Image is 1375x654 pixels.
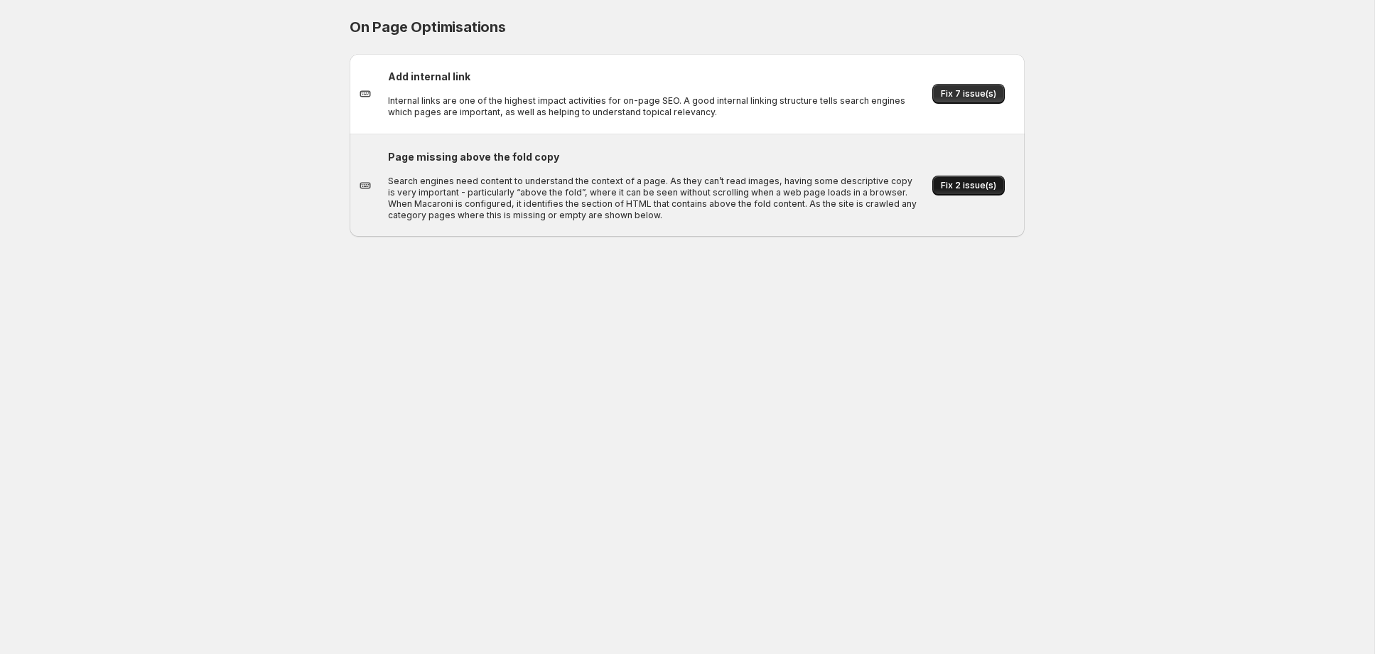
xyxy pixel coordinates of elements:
[388,176,918,221] p: Search engines need content to understand the context of a page. As they can’t read images, havin...
[388,70,470,84] h2: Add internal link
[350,18,506,36] span: On Page Optimisations
[941,180,996,191] span: Fix 2 issue(s)
[932,176,1005,195] button: Fix 2 issue(s)
[388,150,559,164] h2: Page missing above the fold copy
[388,95,918,118] p: Internal links are one of the highest impact activities for on-page SEO. A good internal linking ...
[941,88,996,100] span: Fix 7 issue(s)
[932,84,1005,104] button: Fix 7 issue(s)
